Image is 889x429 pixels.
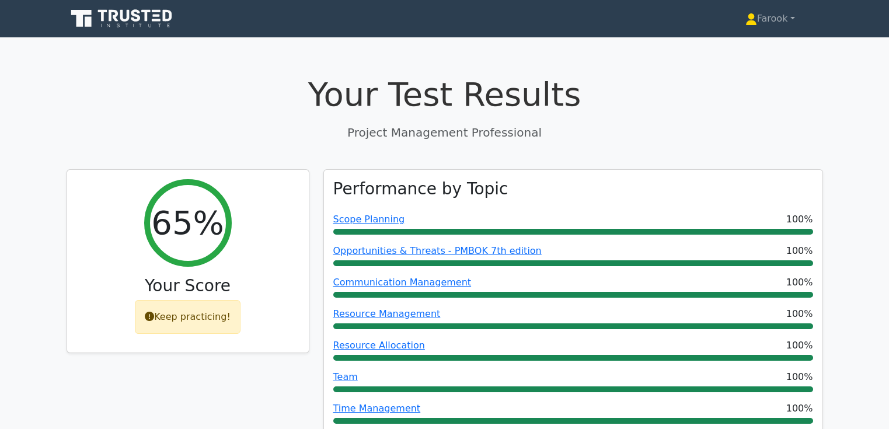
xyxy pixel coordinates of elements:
h3: Performance by Topic [333,179,508,199]
a: Scope Planning [333,214,405,225]
span: 100% [786,307,813,321]
span: 100% [786,370,813,384]
div: Keep practicing! [135,300,240,334]
span: 100% [786,402,813,416]
span: 100% [786,212,813,226]
h2: 65% [151,203,224,242]
a: Opportunities & Threats - PMBOK 7th edition [333,245,542,256]
a: Communication Management [333,277,472,288]
p: Project Management Professional [67,124,823,141]
a: Team [333,371,358,382]
span: 100% [786,275,813,290]
h1: Your Test Results [67,75,823,114]
a: Farook [717,7,823,30]
a: Time Management [333,403,421,414]
a: Resource Management [333,308,441,319]
span: 100% [786,244,813,258]
h3: Your Score [76,276,299,296]
a: Resource Allocation [333,340,425,351]
span: 100% [786,339,813,353]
